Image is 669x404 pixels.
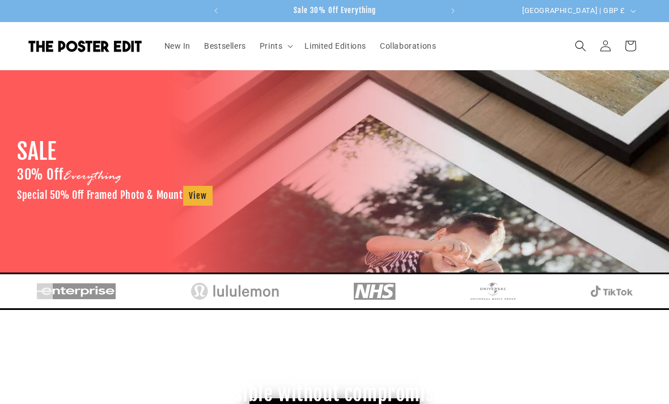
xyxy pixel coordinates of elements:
[380,41,436,51] span: Collaborations
[158,34,198,58] a: New In
[373,34,443,58] a: Collaborations
[28,40,142,52] img: The Poster Edit
[304,41,366,51] span: Limited Editions
[260,41,283,51] span: Prints
[253,34,298,58] summary: Prints
[294,6,376,15] span: Sale 30% Off Everything
[298,34,373,58] a: Limited Editions
[24,36,146,56] a: The Poster Edit
[522,5,625,16] span: [GEOGRAPHIC_DATA] | GBP £
[17,137,56,166] h1: SALE
[197,34,253,58] a: Bestsellers
[17,166,121,186] h2: 30% Off
[204,41,246,51] span: Bestsellers
[63,168,121,185] span: Everything
[183,186,213,206] a: View
[568,33,593,58] summary: Search
[17,186,213,206] h3: Special 50% Off Framed Photo & Mount
[164,41,191,51] span: New In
